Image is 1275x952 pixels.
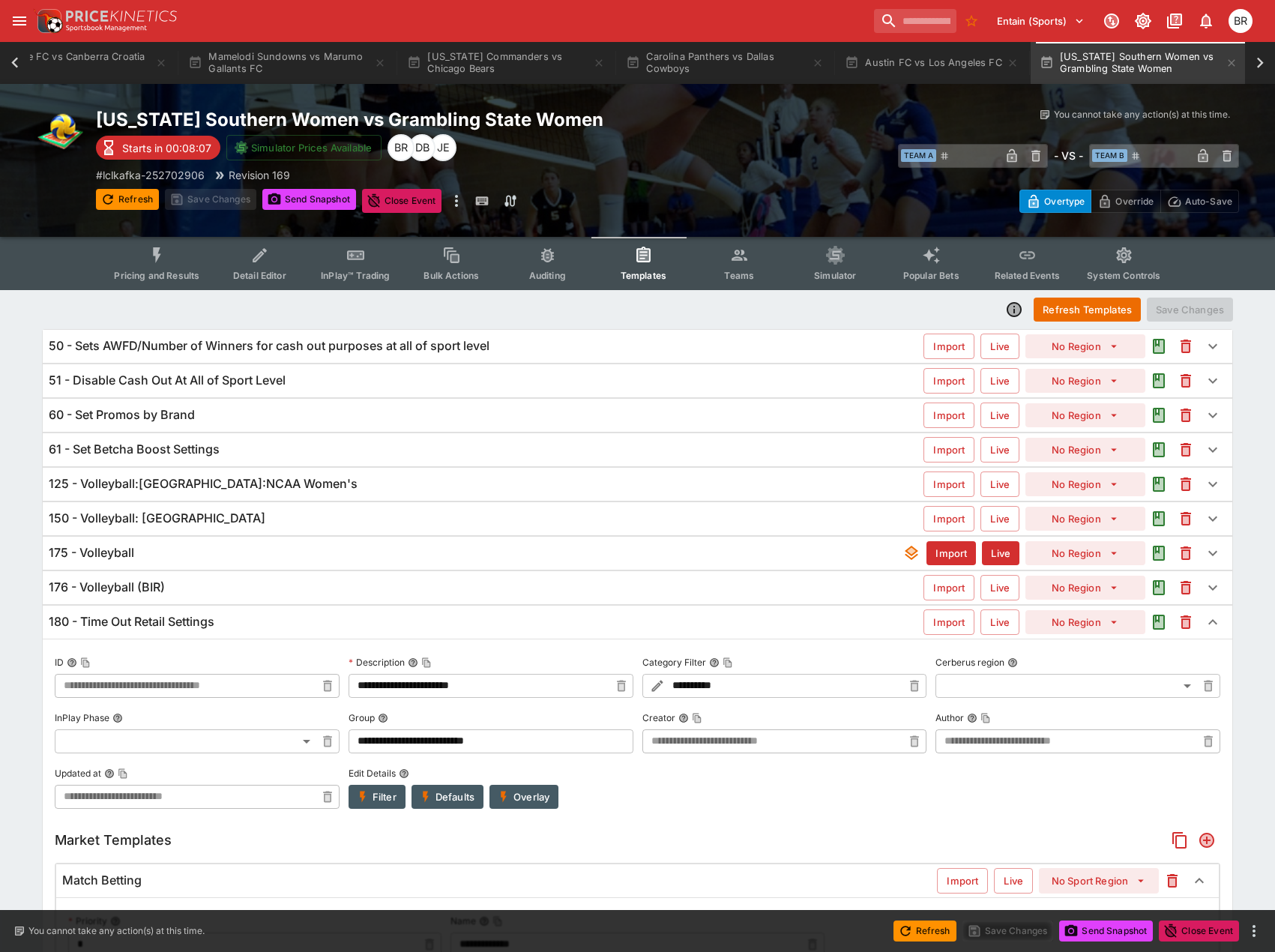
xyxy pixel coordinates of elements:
p: Overtype [1044,193,1085,209]
button: Austin FC vs Los Angeles FC [836,42,1028,84]
h6: 180 - Time Out Retail Settings [49,614,214,630]
button: Defaults [412,785,483,809]
button: This will delete the selected template. You will still need to Save Template changes to commit th... [1172,505,1199,532]
button: Import [923,506,974,531]
button: CreatorCopy To Clipboard [678,713,689,723]
button: Live [980,403,1019,428]
button: DescriptionCopy To Clipboard [408,657,418,668]
h6: - VS - [1054,148,1083,163]
div: Start From [1019,190,1239,213]
h2: Copy To Clipboard [96,108,668,131]
button: No Region [1025,610,1145,634]
button: Copy To Clipboard [980,713,991,723]
button: Ben Raymond [1224,4,1257,37]
p: Category Filter [642,656,706,669]
div: Ben Raymond [388,134,415,161]
button: Refresh [96,189,159,210]
button: No Region [1025,472,1145,496]
button: This will delete the selected template. You will still need to Save Template changes to commit th... [1172,540,1199,567]
button: No Region [1025,507,1145,531]
button: Audit the Template Change History [1145,471,1172,498]
button: Select Tenant [988,9,1094,33]
button: Import [923,472,974,497]
button: No Region [1025,334,1145,358]
button: open drawer [6,7,33,34]
h6: 50 - Sets AWFD/Number of Winners for cash out purposes at all of sport level [49,338,489,354]
h5: Market Templates [55,831,172,849]
span: Simulator [814,270,856,281]
p: Copy To Clipboard [96,167,205,183]
button: Live [980,437,1019,463]
button: Copy Market Templates [1166,827,1193,854]
button: Import [923,575,974,600]
button: Audit the Template Change History [1145,609,1172,636]
button: Send Snapshot [1059,921,1153,942]
h6: 125 - Volleyball:[GEOGRAPHIC_DATA]:NCAA Women's [49,476,358,492]
button: This will delete the selected template. You will still need to Save Template changes to commit th... [1172,367,1199,394]
button: Audit the Template Change History [1145,505,1172,532]
button: Copy To Clipboard [692,713,702,723]
div: Daniel Beswick [409,134,435,161]
button: Audit the Template Change History [1145,436,1172,463]
p: ID [55,656,64,669]
img: Sportsbook Management [66,25,147,31]
svg: This template contains underlays - Event update times may be slower as a result. [902,544,920,562]
span: Teams [724,270,754,281]
span: Detail Editor [233,270,286,281]
button: Carolina Panthers vs Dallas Cowboys [617,42,833,84]
button: This will delete the selected template. You will still need to Save Template changes to commit th... [1172,436,1199,463]
button: Copy To Clipboard [118,768,128,779]
button: No Region [1025,403,1145,427]
span: Pricing and Results [114,270,199,281]
button: Live [980,472,1019,497]
button: Close Event [362,189,442,213]
p: Cerberus region [935,656,1004,669]
img: volleyball.png [36,108,84,156]
button: Import [923,609,974,635]
button: Live [980,609,1019,635]
button: Copy To Clipboard [421,657,432,668]
button: Live [980,334,1019,359]
div: Ben Raymond [1229,9,1253,33]
button: No Region [1025,576,1145,600]
button: Updated atCopy To Clipboard [104,768,115,779]
button: Close Event [1159,921,1239,942]
button: This will delete the selected template. You will still need to Save Template changes to commit th... [1172,471,1199,498]
span: Related Events [995,270,1060,281]
span: Auditing [529,270,566,281]
span: Bulk Actions [424,270,479,281]
button: Auto-Save [1160,190,1239,213]
button: Mamelodi Sundowns vs Marumo Gallants FC [179,42,395,84]
button: AuthorCopy To Clipboard [967,713,977,723]
p: Edit Details [349,767,396,780]
button: No Sport Region [1039,868,1159,894]
button: Live [980,506,1019,531]
button: Import [926,541,976,565]
button: Documentation [1161,7,1188,34]
button: Connected to PK [1098,7,1125,34]
button: more [447,189,465,213]
button: [US_STATE] Southern Women vs Grambling State Women [1031,42,1247,84]
p: Revision 169 [229,167,290,183]
button: Import [923,368,974,394]
button: Toggle light/dark mode [1130,7,1157,34]
h6: Match Betting [62,873,142,888]
input: search [874,9,956,33]
h6: 175 - Volleyball [49,545,134,561]
button: Audit the Template Change History [1145,540,1172,567]
span: Team A [901,149,936,162]
p: Override [1115,193,1154,209]
button: Edit Details [399,768,409,779]
button: Overlay [489,785,558,809]
h6: 61 - Set Betcha Boost Settings [49,442,220,457]
button: Live [982,541,1019,565]
button: Copy To Clipboard [723,657,733,668]
img: PriceKinetics Logo [33,6,63,36]
p: Starts in 00:08:07 [122,140,211,156]
button: Import [923,437,974,463]
span: System Controls [1087,270,1160,281]
button: Category FilterCopy To Clipboard [709,657,720,668]
button: This will delete the selected template. You will still need to Save Template changes to commit th... [1172,333,1199,360]
p: Creator [642,711,675,724]
button: Live [994,868,1033,894]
